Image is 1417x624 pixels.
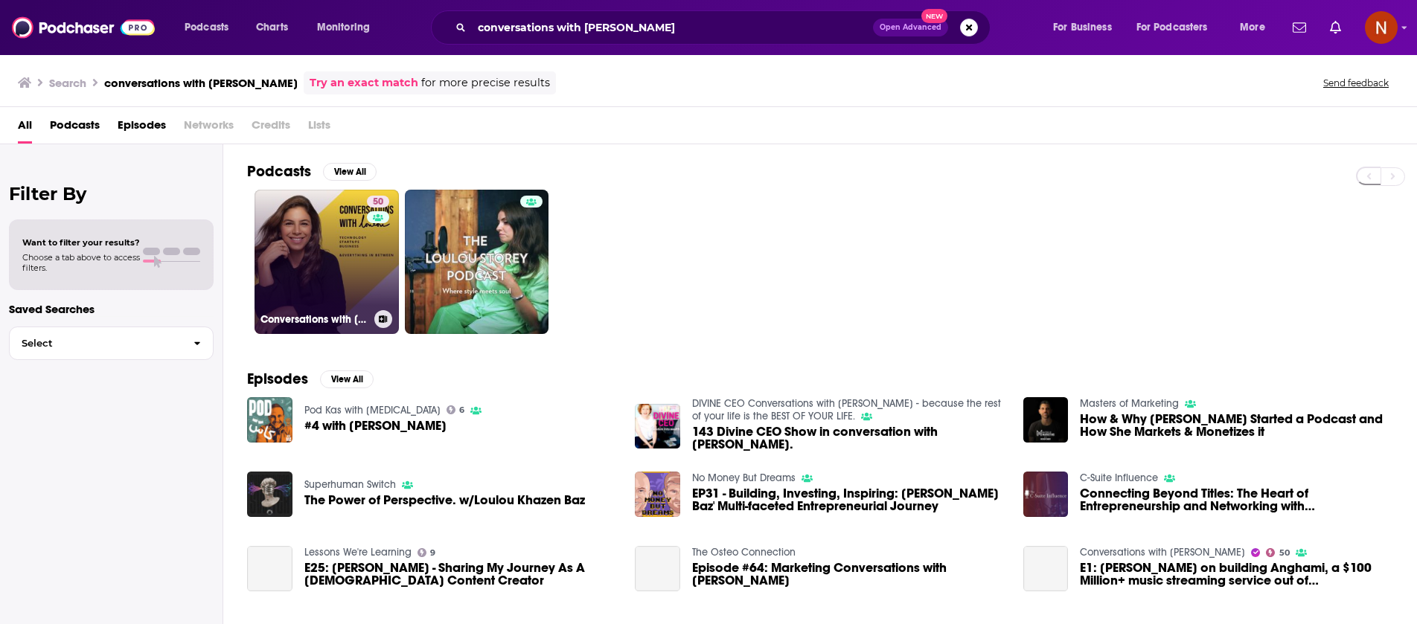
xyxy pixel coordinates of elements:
[49,76,86,90] h3: Search
[1080,397,1179,410] a: Masters of Marketing
[692,397,1001,422] a: DIVINE CEO Conversations with Laura Topper - because the rest of your life is the BEST OF YOUR LIFE.
[307,16,389,39] button: open menu
[247,162,311,181] h2: Podcasts
[921,9,948,23] span: New
[1080,487,1393,512] span: Connecting Beyond Titles: The Heart of Entrepreneurship and Networking with [PERSON_NAME]
[1240,17,1265,38] span: More
[256,17,288,38] span: Charts
[421,74,550,91] span: for more precise results
[1080,562,1393,587] span: E1: [PERSON_NAME] on building Anghami, a $100 Million+ music streaming service out of [GEOGRAPHIC...
[1279,550,1290,556] span: 50
[50,113,100,144] a: Podcasts
[1080,487,1393,512] a: Connecting Beyond Titles: The Heart of Entrepreneurship and Networking with Loulou Khazen
[310,74,418,91] a: Try an exact match
[692,546,796,559] a: The Osteo Connection
[1080,472,1158,484] a: C-Suite Influence
[418,548,436,557] a: 9
[184,113,234,144] span: Networks
[1043,16,1130,39] button: open menu
[304,546,412,559] a: Lessons We're Learning
[880,24,941,31] span: Open Advanced
[692,472,796,484] a: No Money But Dreams
[104,76,298,90] h3: conversations with [PERSON_NAME]
[1229,16,1284,39] button: open menu
[1080,546,1245,559] a: Conversations with Loulou
[12,13,155,42] img: Podchaser - Follow, Share and Rate Podcasts
[247,397,292,443] img: #4 with Loulou El Khazen
[247,162,377,181] a: PodcastsView All
[304,562,618,587] span: E25: [PERSON_NAME] - Sharing My Journey As A [DEMOGRAPHIC_DATA] Content Creator
[255,190,399,334] a: 50Conversations with [PERSON_NAME]
[692,562,1005,587] a: Episode #64: Marketing Conversations with Michèle Boileau-Barmash
[1080,562,1393,587] a: E1: Elie Habib on building Anghami, a $100 Million+ music streaming service out of Lebanon
[1023,397,1069,443] img: How & Why Loulou Khazen Started a Podcast and How She Markets & Monetizes it​
[635,472,680,517] img: EP31 - Building, Investing, Inspiring: Loulou Kazen Baz' Multi-faceted Entrepreneurial Journey
[260,313,368,326] h3: Conversations with [PERSON_NAME]
[1266,548,1290,557] a: 50
[1127,16,1229,39] button: open menu
[9,302,214,316] p: Saved Searches
[304,419,447,432] span: #4 with [PERSON_NAME]
[1080,413,1393,438] a: How & Why Loulou Khazen Started a Podcast and How She Markets & Monetizes it​
[1053,17,1112,38] span: For Business
[1365,11,1398,44] span: Logged in as AdelNBM
[304,494,585,506] a: The Power of Perspective. w/Loulou Khazen Baz
[1365,11,1398,44] img: User Profile
[317,17,370,38] span: Monitoring
[1324,15,1347,40] a: Show notifications dropdown
[1023,472,1069,517] img: Connecting Beyond Titles: The Heart of Entrepreneurship and Networking with Loulou Khazen
[9,327,214,360] button: Select
[692,487,1005,512] span: EP31 - Building, Investing, Inspiring: [PERSON_NAME] Baz' Multi-faceted Entrepreneurial Journey
[873,19,948,36] button: Open AdvancedNew
[22,237,140,248] span: Want to filter your results?
[304,404,441,416] a: Pod Kas with Yaz
[320,370,374,388] button: View All
[174,16,248,39] button: open menu
[1365,11,1398,44] button: Show profile menu
[308,113,330,144] span: Lists
[252,113,290,144] span: Credits
[447,405,465,414] a: 6
[304,562,618,587] a: E25: Loulou O-Ren - Sharing My Journey As A Transgender Content Creator
[323,163,377,181] button: View All
[118,113,166,144] a: Episodes
[304,478,396,491] a: Superhuman Switch
[1319,77,1393,89] button: Send feedback
[459,407,464,414] span: 6
[373,195,383,210] span: 50
[1287,15,1312,40] a: Show notifications dropdown
[247,546,292,591] a: E25: Loulou O-Ren - Sharing My Journey As A Transgender Content Creator
[367,196,389,208] a: 50
[472,16,873,39] input: Search podcasts, credits, & more...
[304,419,447,432] a: #4 with Loulou El Khazen
[18,113,32,144] a: All
[692,425,1005,451] span: 143 Divine CEO Show in conversation with [PERSON_NAME].
[635,404,680,449] img: 143 Divine CEO Show in conversation with Loulou Storey.
[10,338,182,348] span: Select
[247,472,292,517] img: The Power of Perspective. w/Loulou Khazen Baz
[246,16,297,39] a: Charts
[1023,546,1069,591] a: E1: Elie Habib on building Anghami, a $100 Million+ music streaming service out of Lebanon
[247,370,374,388] a: EpisodesView All
[692,425,1005,451] a: 143 Divine CEO Show in conversation with Loulou Storey.
[1136,17,1208,38] span: For Podcasters
[9,183,214,205] h2: Filter By
[430,550,435,556] span: 9
[22,252,140,273] span: Choose a tab above to access filters.
[247,370,308,388] h2: Episodes
[1080,413,1393,438] span: How & Why [PERSON_NAME] Started a Podcast and How She Markets & Monetizes it​
[692,562,1005,587] span: Episode #64: Marketing Conversations with [PERSON_NAME]
[692,487,1005,512] a: EP31 - Building, Investing, Inspiring: Loulou Kazen Baz' Multi-faceted Entrepreneurial Journey
[445,10,1005,45] div: Search podcasts, credits, & more...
